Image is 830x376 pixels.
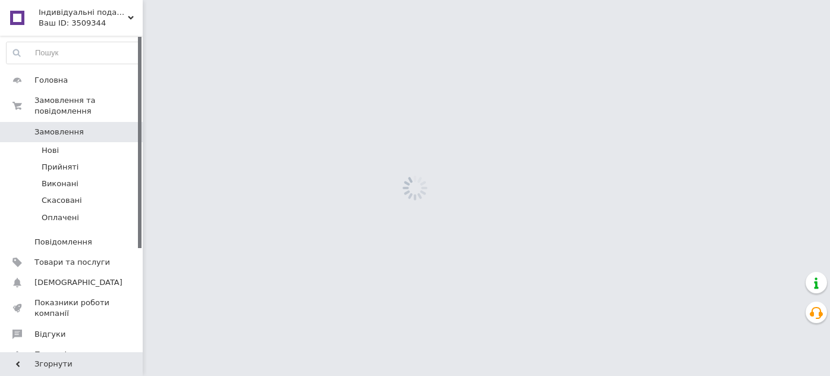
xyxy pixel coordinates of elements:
[7,42,140,64] input: Пошук
[34,237,92,247] span: Повідомлення
[34,297,110,319] span: Показники роботи компанії
[42,195,82,206] span: Скасовані
[34,349,67,360] span: Покупці
[34,75,68,86] span: Головна
[39,18,143,29] div: Ваш ID: 3509344
[42,212,79,223] span: Оплачені
[34,95,143,117] span: Замовлення та повідомлення
[39,7,128,18] span: Індивідуальні подарунки з любов'ю
[34,277,122,288] span: [DEMOGRAPHIC_DATA]
[42,178,78,189] span: Виконані
[42,145,59,156] span: Нові
[34,127,84,137] span: Замовлення
[34,257,110,268] span: Товари та послуги
[42,162,78,173] span: Прийняті
[34,329,65,340] span: Відгуки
